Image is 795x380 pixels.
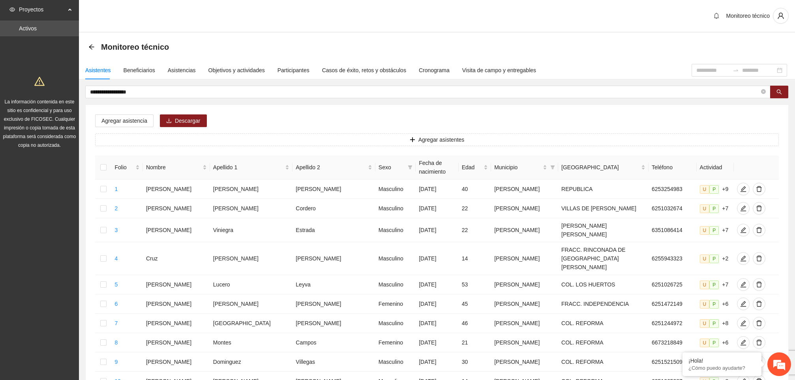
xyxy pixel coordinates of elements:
button: plusAgregar asistentes [95,133,779,146]
span: delete [753,255,765,262]
th: Fecha de nacimiento [416,155,458,180]
a: 1 [114,186,118,192]
td: Femenino [375,294,416,314]
td: [PERSON_NAME] [491,199,558,218]
span: U [700,204,710,213]
td: [PERSON_NAME] [143,333,210,352]
span: Descargar [175,116,201,125]
td: [DATE] [416,242,458,275]
span: U [700,300,710,309]
button: Agregar asistencia [95,114,154,127]
td: Masculino [375,218,416,242]
span: U [700,185,710,194]
td: +9 [697,180,734,199]
td: [PERSON_NAME] [143,218,210,242]
span: Folio [114,163,133,172]
button: delete [753,224,765,236]
span: Apellido 1 [213,163,284,172]
td: [PERSON_NAME] [491,180,558,199]
button: edit [737,298,750,310]
th: Apellido 2 [292,155,375,180]
span: delete [753,320,765,326]
div: ¡Hola! [688,358,756,364]
span: edit [737,339,749,346]
span: Monitoreo técnico [726,13,770,19]
span: delete [753,339,765,346]
button: edit [737,202,750,215]
td: Campos [292,333,375,352]
span: delete [753,227,765,233]
span: user [773,12,788,19]
td: [PERSON_NAME] [491,314,558,333]
span: P [709,185,719,194]
th: Teléfono [649,155,697,180]
span: filter [406,161,414,173]
td: [PERSON_NAME] [143,180,210,199]
td: [PERSON_NAME] [210,294,293,314]
span: [GEOGRAPHIC_DATA] [561,163,639,172]
td: COL. REFORMA [558,333,649,352]
div: Beneficiarios [124,66,155,75]
span: Municipio [494,163,541,172]
td: COL. REFORMA [558,352,649,372]
td: +7 [697,218,734,242]
button: edit [737,278,750,291]
span: U [700,319,710,328]
td: VILLAS DE [PERSON_NAME] [558,199,649,218]
span: edit [737,205,749,212]
div: Cronograma [419,66,450,75]
span: P [709,319,719,328]
td: 6251032674 [649,199,697,218]
button: downloadDescargar [160,114,207,127]
td: 22 [459,199,491,218]
td: Masculino [375,314,416,333]
button: edit [737,252,750,265]
button: delete [753,317,765,329]
span: P [709,226,719,235]
th: Nombre [143,155,210,180]
button: delete [753,278,765,291]
th: Edad [459,155,491,180]
td: [PERSON_NAME] [292,294,375,314]
span: P [709,339,719,347]
button: edit [737,317,750,329]
div: Back [88,44,95,51]
span: eye [9,7,15,12]
span: edit [737,320,749,326]
td: [PERSON_NAME] [292,180,375,199]
td: 6351086414 [649,218,697,242]
td: FRACC. RINCONADA DE [GEOGRAPHIC_DATA][PERSON_NAME] [558,242,649,275]
td: [DATE] [416,314,458,333]
span: close-circle [761,89,766,94]
td: [PERSON_NAME] [143,314,210,333]
span: U [700,226,710,235]
td: [PERSON_NAME] [143,199,210,218]
span: edit [737,281,749,288]
a: 3 [114,227,118,233]
span: P [709,300,719,309]
th: Apellido 1 [210,155,293,180]
a: 2 [114,205,118,212]
td: [PERSON_NAME] [292,314,375,333]
td: 22 [459,218,491,242]
td: 6673218849 [649,333,697,352]
td: 21 [459,333,491,352]
td: 6251472149 [649,294,697,314]
button: bell [710,9,723,22]
td: [PERSON_NAME] [210,242,293,275]
td: Lucero [210,275,293,294]
button: delete [753,202,765,215]
td: [PERSON_NAME] [491,294,558,314]
span: download [166,118,172,124]
span: warning [34,76,45,86]
a: 5 [114,281,118,288]
span: Sexo [379,163,405,172]
span: bell [711,13,722,19]
a: 7 [114,320,118,326]
span: U [700,255,710,263]
td: FRACC. INDEPENDENCIA [558,294,649,314]
td: 6251026725 [649,275,697,294]
span: Nombre [146,163,201,172]
td: 6253254983 [649,180,697,199]
span: delete [753,205,765,212]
